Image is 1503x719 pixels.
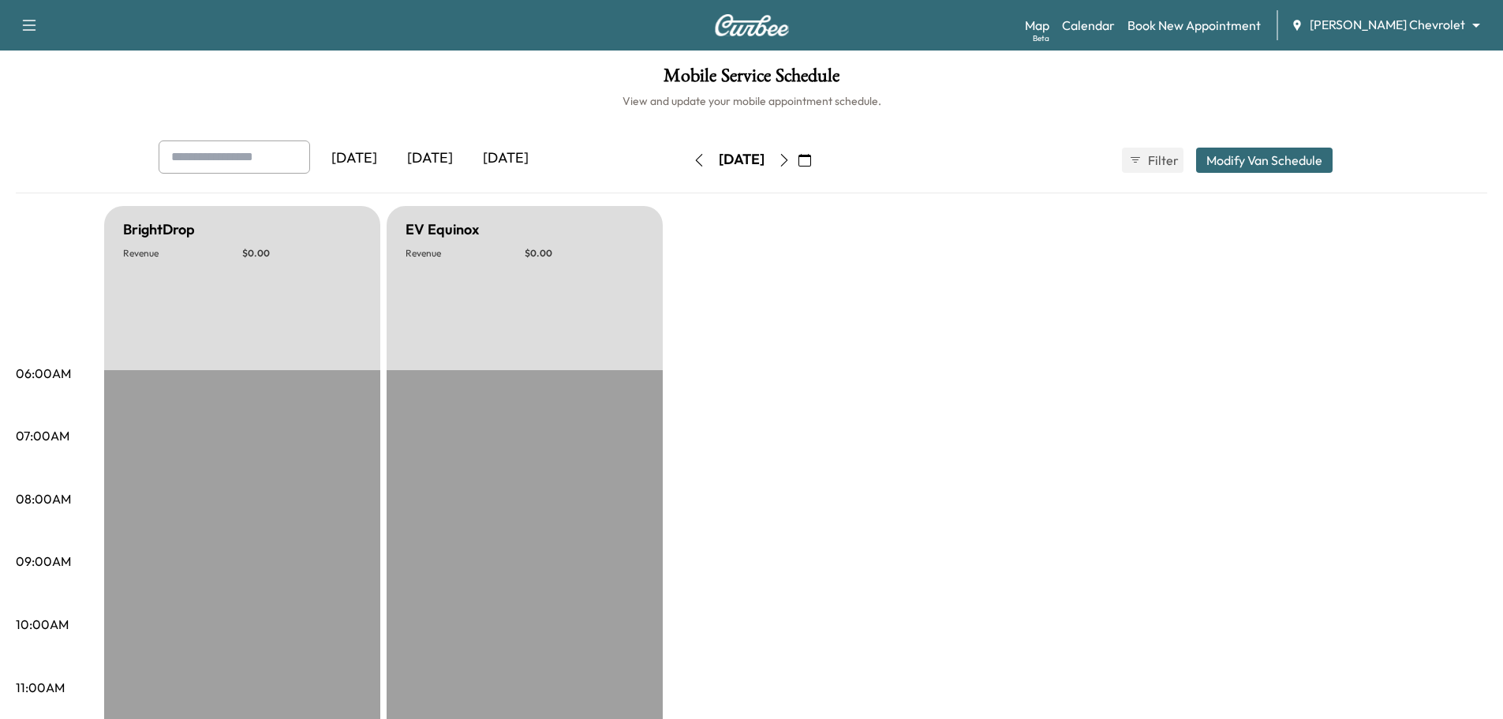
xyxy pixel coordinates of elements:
p: Revenue [406,247,525,260]
p: 06:00AM [16,364,71,383]
h5: BrightDrop [123,219,195,241]
p: 07:00AM [16,426,69,445]
span: Filter [1148,151,1176,170]
a: Calendar [1062,16,1115,35]
div: [DATE] [316,140,392,177]
img: Curbee Logo [714,14,790,36]
p: 08:00AM [16,489,71,508]
a: Book New Appointment [1127,16,1261,35]
h6: View and update your mobile appointment schedule. [16,93,1487,109]
p: $ 0.00 [525,247,644,260]
button: Filter [1122,148,1183,173]
p: 11:00AM [16,678,65,697]
button: Modify Van Schedule [1196,148,1333,173]
div: Beta [1033,32,1049,44]
div: [DATE] [719,150,765,170]
p: 09:00AM [16,552,71,571]
p: 10:00AM [16,615,69,634]
span: [PERSON_NAME] Chevrolet [1310,16,1465,34]
h5: EV Equinox [406,219,479,241]
h1: Mobile Service Schedule [16,66,1487,93]
p: Revenue [123,247,242,260]
div: [DATE] [392,140,468,177]
p: $ 0.00 [242,247,361,260]
a: MapBeta [1025,16,1049,35]
div: [DATE] [468,140,544,177]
